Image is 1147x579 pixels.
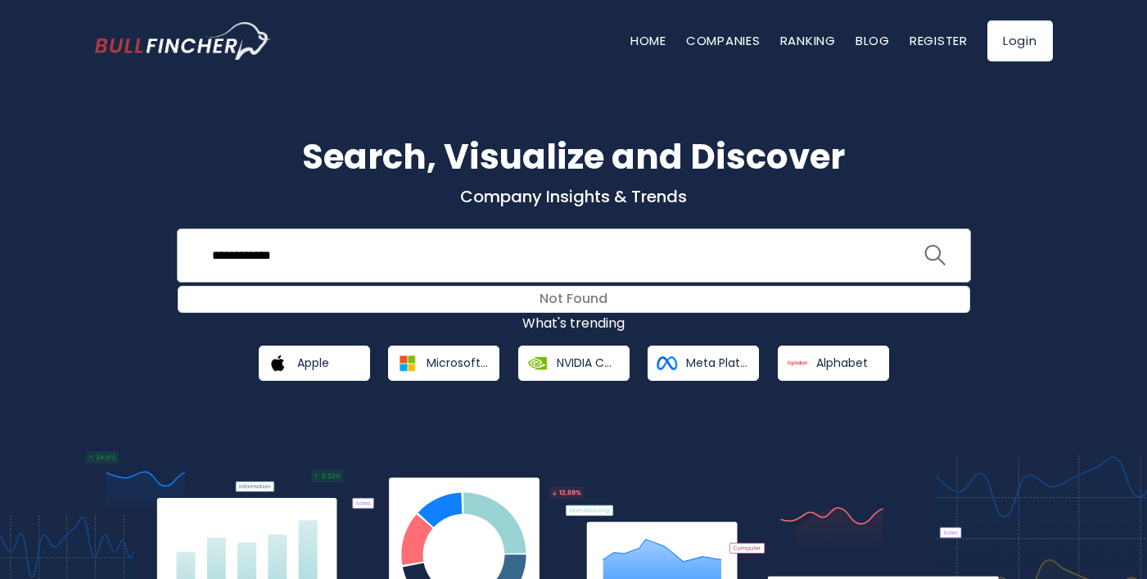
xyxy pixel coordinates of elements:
[95,186,1053,207] p: Company Insights & Trends
[686,32,761,49] a: Companies
[924,245,946,266] img: search icon
[686,355,747,370] span: Meta Platforms
[427,355,488,370] span: Microsoft Corporation
[95,22,271,60] img: bullfincher logo
[259,346,370,381] a: Apple
[95,131,1053,183] h1: Search, Visualize and Discover
[630,32,666,49] a: Home
[987,20,1053,61] a: Login
[856,32,890,49] a: Blog
[178,287,969,312] div: Not Found
[388,346,499,381] a: Microsoft Corporation
[518,346,630,381] a: NVIDIA Corporation
[910,32,968,49] a: Register
[780,32,836,49] a: Ranking
[648,346,759,381] a: Meta Platforms
[297,355,329,370] span: Apple
[95,315,1053,332] p: What's trending
[778,346,889,381] a: Alphabet
[95,22,271,60] a: Go to homepage
[816,355,868,370] span: Alphabet
[557,355,618,370] span: NVIDIA Corporation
